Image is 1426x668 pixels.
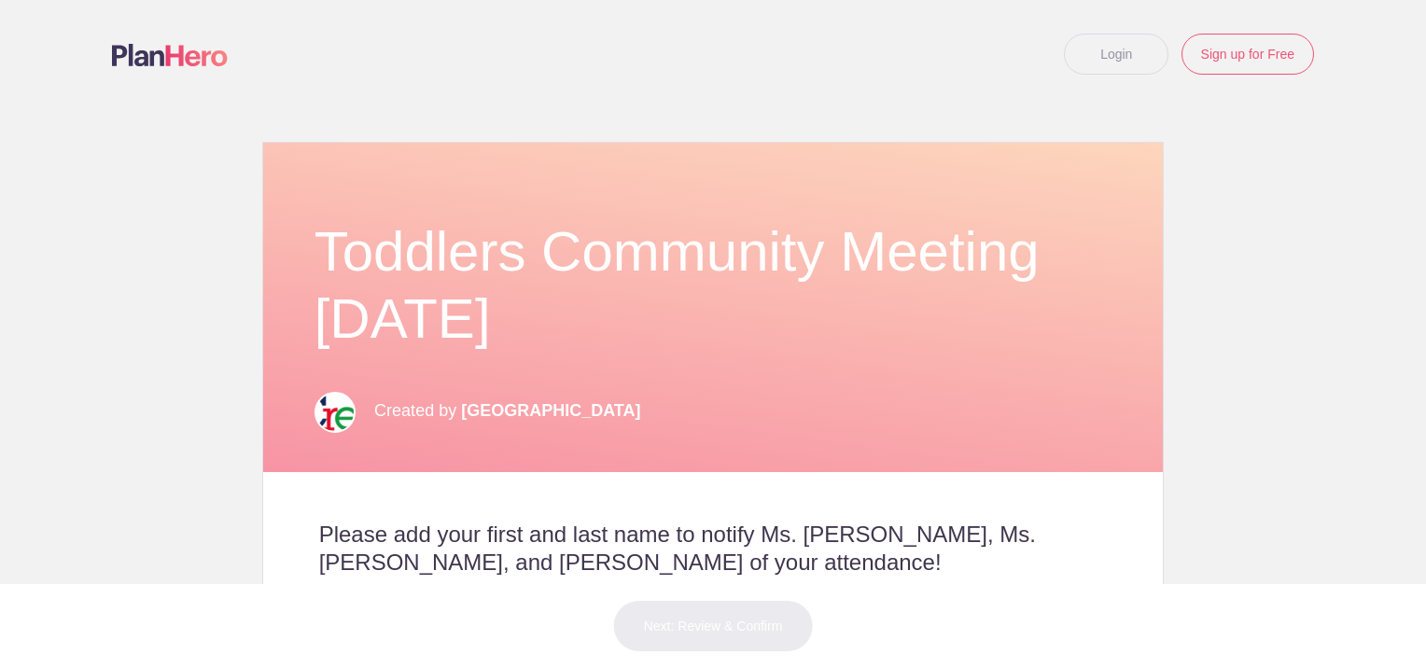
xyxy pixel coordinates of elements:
[1064,34,1168,75] a: Login
[461,401,640,420] span: [GEOGRAPHIC_DATA]
[319,521,1108,577] h2: Please add your first and last name to notify Ms. [PERSON_NAME], Ms. [PERSON_NAME], and [PERSON_N...
[315,392,356,433] img: Creo
[315,218,1112,353] h1: Toddlers Community Meeting [DATE]
[1181,34,1314,75] a: Sign up for Free
[112,44,228,66] img: Logo main planhero
[374,390,640,431] p: Created by
[613,600,814,652] button: Next: Review & Confirm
